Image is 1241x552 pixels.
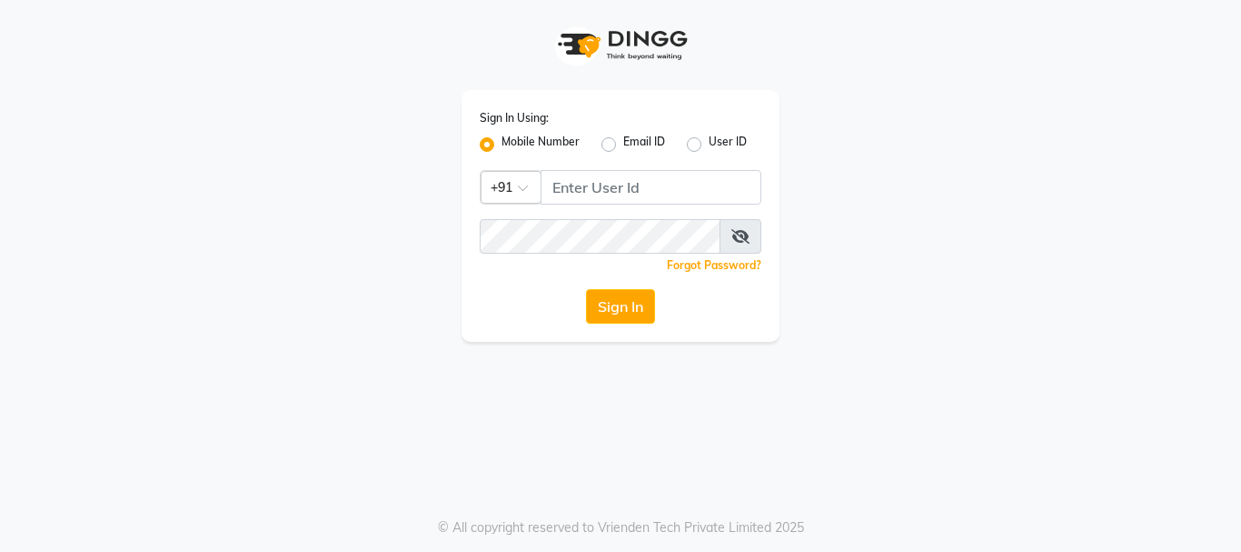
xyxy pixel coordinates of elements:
[541,170,761,205] input: Username
[480,110,549,126] label: Sign In Using:
[586,289,655,324] button: Sign In
[480,219,720,254] input: Username
[667,258,761,272] a: Forgot Password?
[623,134,665,156] label: Email ID
[548,18,693,72] img: logo1.svg
[709,134,747,156] label: User ID
[501,134,580,156] label: Mobile Number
